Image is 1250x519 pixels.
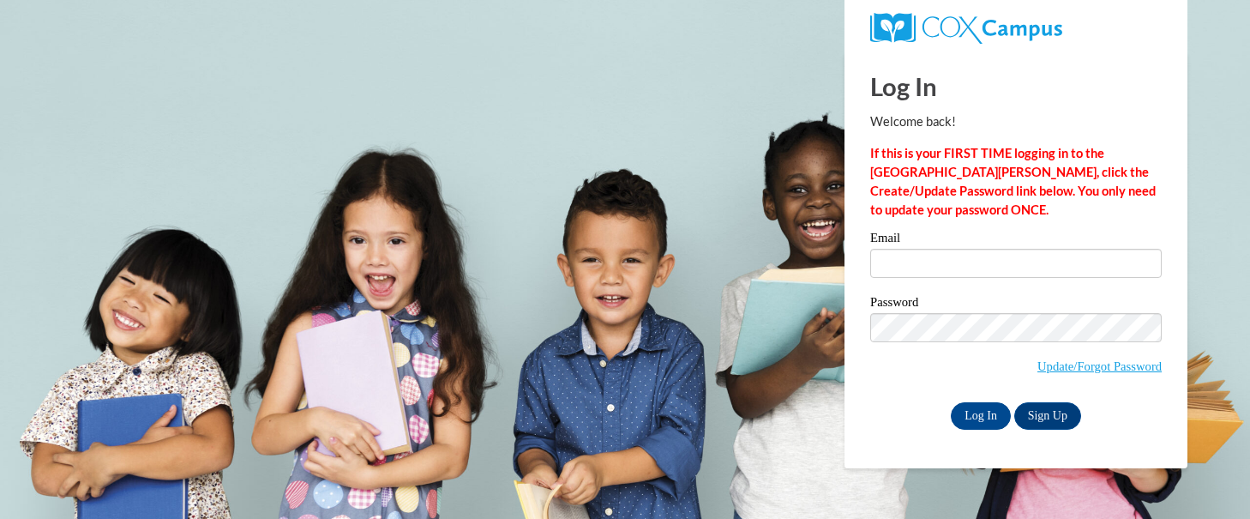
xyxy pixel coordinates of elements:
[870,146,1156,217] strong: If this is your FIRST TIME logging in to the [GEOGRAPHIC_DATA][PERSON_NAME], click the Create/Upd...
[870,13,1162,44] a: COX Campus
[870,296,1162,313] label: Password
[870,69,1162,104] h1: Log In
[1014,402,1081,430] a: Sign Up
[1037,359,1162,373] a: Update/Forgot Password
[870,232,1162,249] label: Email
[870,112,1162,131] p: Welcome back!
[870,13,1062,44] img: COX Campus
[951,402,1011,430] input: Log In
